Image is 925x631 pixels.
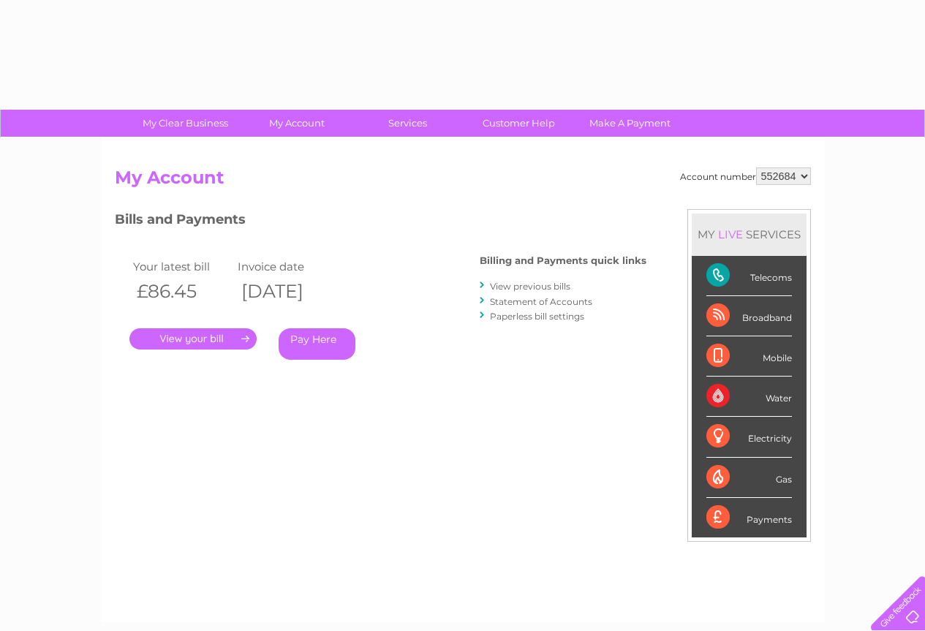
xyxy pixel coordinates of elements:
[706,498,792,537] div: Payments
[129,328,257,349] a: .
[125,110,246,137] a: My Clear Business
[279,328,355,360] a: Pay Here
[115,167,811,195] h2: My Account
[715,227,746,241] div: LIVE
[458,110,579,137] a: Customer Help
[706,377,792,417] div: Water
[129,257,235,276] td: Your latest bill
[490,296,592,307] a: Statement of Accounts
[129,276,235,306] th: £86.45
[706,256,792,296] div: Telecoms
[480,255,646,266] h4: Billing and Payments quick links
[234,276,339,306] th: [DATE]
[115,209,646,235] h3: Bills and Payments
[692,214,807,255] div: MY SERVICES
[570,110,690,137] a: Make A Payment
[347,110,468,137] a: Services
[706,417,792,457] div: Electricity
[706,458,792,498] div: Gas
[236,110,357,137] a: My Account
[680,167,811,185] div: Account number
[234,257,339,276] td: Invoice date
[490,281,570,292] a: View previous bills
[706,296,792,336] div: Broadband
[490,311,584,322] a: Paperless bill settings
[706,336,792,377] div: Mobile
